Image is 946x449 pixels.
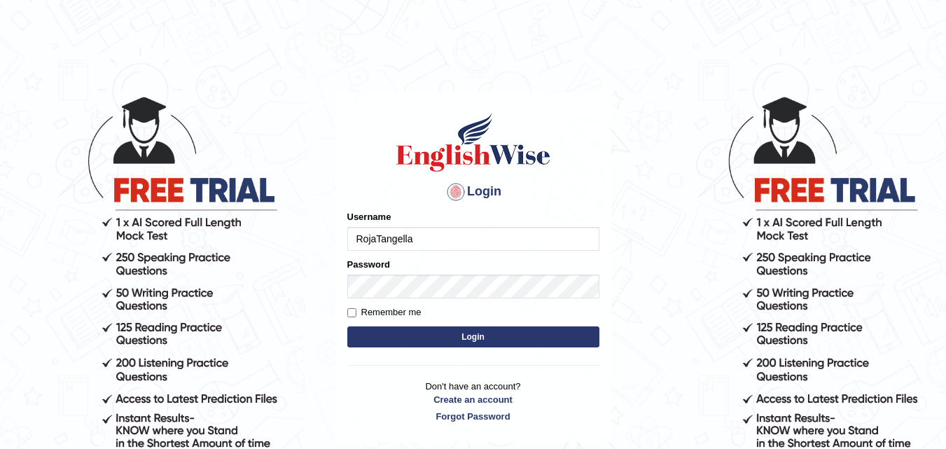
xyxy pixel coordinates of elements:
[347,380,599,423] p: Don't have an account?
[347,258,390,271] label: Password
[347,210,391,223] label: Username
[347,393,599,406] a: Create an account
[347,305,422,319] label: Remember me
[347,308,356,317] input: Remember me
[347,410,599,423] a: Forgot Password
[347,181,599,203] h4: Login
[394,111,553,174] img: Logo of English Wise sign in for intelligent practice with AI
[347,326,599,347] button: Login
